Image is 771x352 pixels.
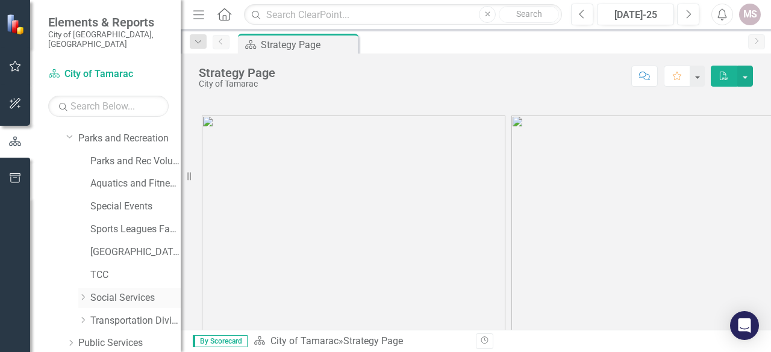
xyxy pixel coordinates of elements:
a: Parks and Rec Volunteers [90,155,181,168]
img: ClearPoint Strategy [6,14,27,35]
div: Strategy Page [343,335,403,347]
button: MS [739,4,761,25]
a: Public Services [78,336,181,350]
span: Search [516,9,542,19]
input: Search ClearPoint... [244,4,562,25]
a: City of Tamarac [48,67,169,81]
div: Strategy Page [199,66,275,79]
span: Elements & Reports [48,15,169,29]
div: [DATE]-25 [601,8,670,22]
a: Transportation Division [90,314,181,328]
a: Aquatics and Fitness Center [90,177,181,191]
a: Sports Leagues Facilities Fields [90,223,181,236]
img: tamarac1%20v3.png [202,116,505,349]
span: By Scorecard [193,335,248,347]
button: Search [499,6,559,23]
a: Social Services [90,291,181,305]
a: [GEOGRAPHIC_DATA] [90,245,181,259]
a: Parks and Recreation [78,132,181,146]
small: City of [GEOGRAPHIC_DATA], [GEOGRAPHIC_DATA] [48,29,169,49]
div: City of Tamarac [199,79,275,88]
a: City of Tamarac [270,335,339,347]
a: TCC [90,268,181,282]
input: Search Below... [48,96,169,117]
div: Open Intercom Messenger [730,311,759,340]
div: » [254,335,467,348]
button: [DATE]-25 [597,4,674,25]
div: Strategy Page [261,37,355,52]
a: Special Events [90,200,181,214]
